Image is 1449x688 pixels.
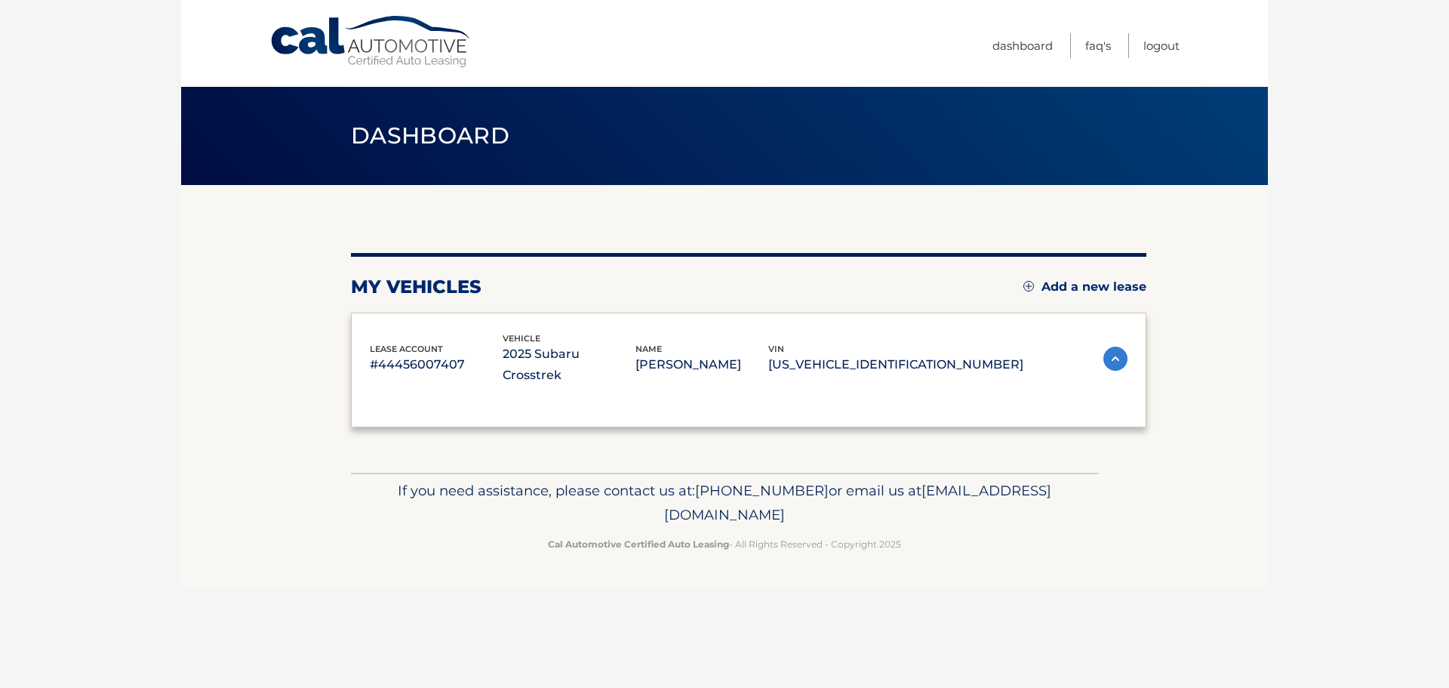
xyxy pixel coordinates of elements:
p: #44456007407 [370,354,503,375]
a: FAQ's [1085,33,1111,58]
span: vehicle [503,333,540,344]
a: Add a new lease [1023,279,1146,295]
span: Monthly sales Tax [534,408,626,418]
p: [US_VEHICLE_IDENTIFICATION_NUMBER] [768,354,1023,375]
span: Monthly Payment [370,408,458,418]
p: 2025 Subaru Crosstrek [503,344,635,386]
span: Total Monthly Payment [697,408,816,418]
a: Logout [1143,33,1180,58]
span: [EMAIL_ADDRESS][DOMAIN_NAME] [664,482,1051,523]
a: Cal Automotive [269,15,473,69]
span: [PHONE_NUMBER] [695,482,829,499]
strong: Cal Automotive Certified Auto Leasing [548,538,729,550]
img: accordion-active.svg [1103,347,1128,371]
p: [PERSON_NAME] [635,354,768,375]
h2: my vehicles [351,276,481,298]
span: name [635,344,662,354]
img: add.svg [1023,281,1034,292]
a: Dashboard [992,33,1053,58]
span: Dashboard [351,122,509,150]
p: - All Rights Reserved - Copyright 2025 [361,536,1088,552]
span: lease account [370,344,443,354]
p: If you need assistance, please contact us at: or email us at [361,479,1088,527]
span: vin [768,344,784,354]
